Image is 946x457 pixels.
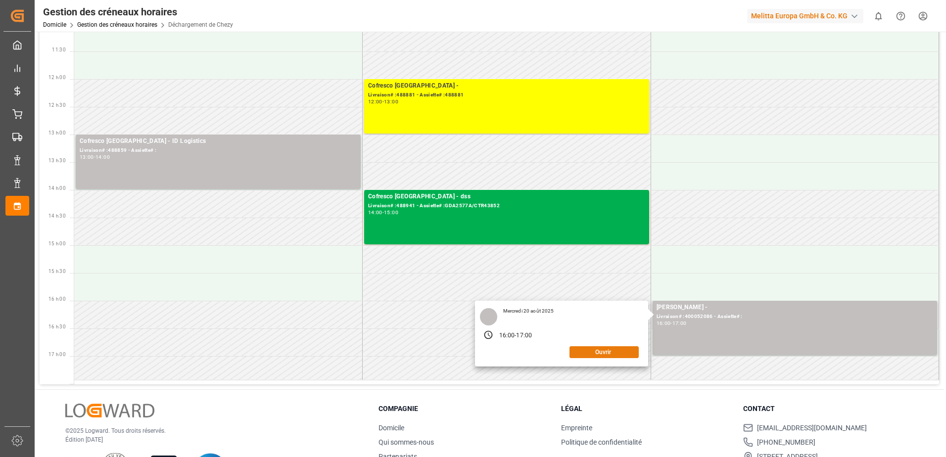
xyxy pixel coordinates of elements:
[743,404,913,414] h3: Contact
[378,424,404,432] a: Domicile
[94,155,95,159] div: -
[867,5,890,27] button: Afficher 0 nouvelles notifications
[751,11,848,21] font: Melitta Europa GmbH & Co. KG
[561,404,731,414] h3: Légal
[48,75,66,80] span: 12 h 00
[80,137,357,146] div: Cofresco [GEOGRAPHIC_DATA] - ID Logistics
[747,6,867,25] button: Melitta Europa GmbH & Co. KG
[561,438,642,446] a: Politique de confidentialité
[48,130,66,136] span: 13 h 00
[670,321,672,325] div: -
[48,324,66,329] span: 16 h 30
[378,438,434,446] a: Qui sommes-nous
[43,4,233,19] div: Gestion des créneaux horaires
[48,352,66,357] span: 17 h 00
[384,210,398,215] div: 15:00
[657,321,671,325] div: 16:00
[500,308,558,315] div: Mercredi 20 août 2025
[561,424,592,432] a: Empreinte
[80,155,94,159] div: 13:00
[368,99,382,104] div: 12:00
[569,346,639,358] button: Ouvrir
[95,155,110,159] div: 14:00
[70,427,166,434] font: 2025 Logward. Tous droits réservés.
[657,313,934,321] div: Livraison# :400052086 - Assiette# :
[48,102,66,108] span: 12 h 30
[65,404,154,418] img: Logward Logo
[382,210,384,215] div: -
[43,21,66,28] a: Domicile
[368,202,645,210] div: Livraison# :488941 - Assiette# :GDA2577A/CTR43852
[48,269,66,274] span: 15 h 30
[757,437,815,448] span: [PHONE_NUMBER]
[65,435,354,444] p: Édition [DATE]
[48,213,66,219] span: 14 h 30
[890,5,912,27] button: Centre d’aide
[368,91,645,99] div: Livraison# :488881 - Assiette# :488881
[48,185,66,191] span: 14 h 00
[77,21,157,28] a: Gestion des créneaux horaires
[48,158,66,163] span: 13 h 30
[757,423,867,433] span: [EMAIL_ADDRESS][DOMAIN_NAME]
[52,47,66,52] span: 11:30
[382,99,384,104] div: -
[516,331,532,340] div: 17:00
[378,404,549,414] h3: Compagnie
[80,146,357,155] div: Livraison# :488859 - Assiette# :
[515,331,516,340] div: -
[368,192,645,202] div: Cofresco [GEOGRAPHIC_DATA] - dss
[368,210,382,215] div: 14:00
[65,426,354,435] p: ©
[672,321,687,325] div: 17:00
[48,296,66,302] span: 16 h 00
[657,303,934,313] div: [PERSON_NAME] -
[384,99,398,104] div: 13:00
[499,331,515,340] div: 16:00
[368,81,645,91] div: Cofresco [GEOGRAPHIC_DATA] -
[48,241,66,246] span: 15 h 00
